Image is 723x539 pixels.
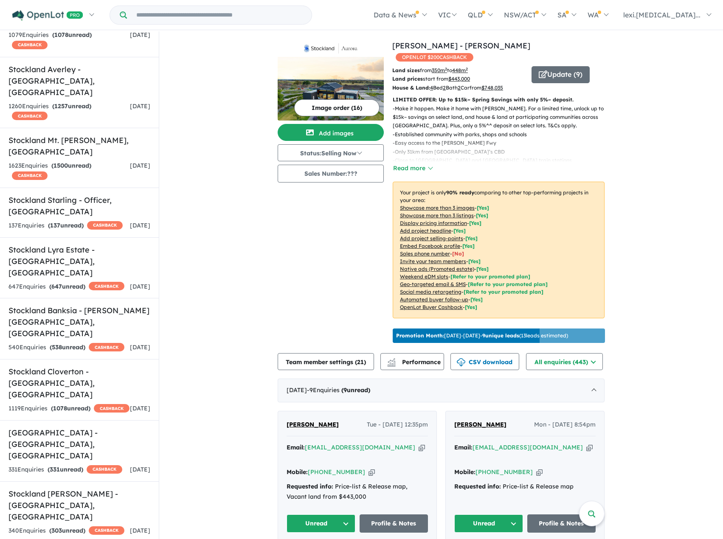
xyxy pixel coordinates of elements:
[450,353,519,370] button: CSV download
[278,40,384,121] a: Stockland Aurora - Wollert LogoStockland Aurora - Wollert
[8,244,150,278] h5: Stockland Lyra Estate - [GEOGRAPHIC_DATA] , [GEOGRAPHIC_DATA]
[307,386,370,394] span: - 9 Enquir ies
[130,466,150,473] span: [DATE]
[465,304,477,310] span: [Yes]
[287,483,333,490] strong: Requested info:
[454,482,596,492] div: Price-list & Release map
[470,296,483,303] span: [Yes]
[450,273,530,280] span: [Refer to your promoted plan]
[430,84,433,91] u: 4
[54,31,68,39] span: 1078
[396,53,473,62] span: OPENLOT $ 200 CASHBACK
[419,443,425,452] button: Copy
[130,527,150,534] span: [DATE]
[393,156,611,165] p: - Close to [GEOGRAPHIC_DATA] and [GEOGRAPHIC_DATA] train stations
[51,404,90,412] strong: ( unread)
[400,281,466,287] u: Geo-targeted email & SMS
[12,171,48,180] span: CASHBACK
[400,273,448,280] u: Weekend eDM slots
[393,95,605,104] p: LIMITED OFFER: Up to $15k~ Spring Savings with only 5%~ deposit.
[392,84,525,92] p: Bed Bath Car from
[526,353,603,370] button: All enquiries (443)
[287,444,305,451] strong: Email:
[468,281,548,287] span: [Refer to your promoted plan]
[294,99,380,116] button: Image order (16)
[278,57,384,121] img: Stockland Aurora - Wollert
[8,305,150,339] h5: Stockland Banksia - [PERSON_NAME][GEOGRAPHIC_DATA] , [GEOGRAPHIC_DATA]
[360,514,428,533] a: Profile & Notes
[48,466,83,473] strong: ( unread)
[8,64,150,98] h5: Stockland Averley - [GEOGRAPHIC_DATA] , [GEOGRAPHIC_DATA]
[8,194,150,217] h5: Stockland Starling - Officer , [GEOGRAPHIC_DATA]
[465,235,478,241] span: [ Yes ]
[447,67,468,73] span: to
[89,343,124,351] span: CASHBACK
[393,139,611,147] p: - Easy access to the [PERSON_NAME] Fwy
[527,514,596,533] a: Profile & Notes
[130,222,150,229] span: [DATE]
[532,66,590,83] button: Update (9)
[8,135,150,157] h5: Stockland Mt. [PERSON_NAME] , [GEOGRAPHIC_DATA]
[462,243,475,249] span: [ Yes ]
[278,124,384,141] button: Add images
[400,304,463,310] u: OpenLot Buyer Cashback
[586,443,593,452] button: Copy
[400,289,461,295] u: Social media retargeting
[48,222,84,229] strong: ( unread)
[454,514,523,533] button: Unread
[369,468,375,477] button: Copy
[53,404,67,412] span: 1078
[400,296,468,303] u: Automated buyer follow-up
[87,465,122,474] span: CASHBACK
[393,104,611,130] p: - Make it happen. Make it home with [PERSON_NAME]. For a limited time, unlock up to $15k~ savings...
[8,465,122,475] div: 331 Enquir ies
[452,67,468,73] u: 448 m
[400,258,466,264] u: Invite your team members
[464,289,543,295] span: [Refer to your promoted plan]
[8,161,130,181] div: 1623 Enquir ies
[130,283,150,290] span: [DATE]
[278,353,374,370] button: Team member settings (21)
[448,76,470,82] u: $ 443,000
[473,444,583,451] a: [EMAIL_ADDRESS][DOMAIN_NAME]
[432,67,447,73] u: 350 m
[50,466,60,473] span: 331
[278,379,605,402] div: [DATE]
[392,76,423,82] b: Land prices
[12,112,48,120] span: CASHBACK
[476,266,489,272] span: [Yes]
[8,366,150,400] h5: Stockland Cloverton - [GEOGRAPHIC_DATA] , [GEOGRAPHIC_DATA]
[129,6,310,24] input: Try estate name, suburb, builder or developer
[396,332,444,339] b: Promotion Month:
[130,343,150,351] span: [DATE]
[476,212,488,219] span: [ Yes ]
[130,31,150,39] span: [DATE]
[400,227,451,234] u: Add project headline
[8,488,150,522] h5: Stockland [PERSON_NAME] - [GEOGRAPHIC_DATA] , [GEOGRAPHIC_DATA]
[466,67,468,71] sup: 2
[475,468,533,476] a: [PHONE_NUMBER]
[12,10,83,21] img: Openlot PRO Logo White
[8,526,124,536] div: 340 Enquir ies
[400,266,474,272] u: Native ads (Promoted estate)
[343,386,347,394] span: 9
[357,358,364,366] span: 21
[51,162,91,169] strong: ( unread)
[130,162,150,169] span: [DATE]
[130,102,150,110] span: [DATE]
[400,235,463,241] u: Add project selling-points
[51,283,62,290] span: 647
[388,358,441,366] span: Performance
[287,420,339,430] a: [PERSON_NAME]
[52,102,91,110] strong: ( unread)
[53,162,68,169] span: 1500
[443,84,446,91] u: 2
[468,258,481,264] span: [ Yes ]
[392,67,420,73] b: Land sizes
[392,84,430,91] b: House & Land:
[8,30,130,51] div: 1079 Enquir ies
[392,66,525,75] p: from
[400,205,475,211] u: Showcase more than 3 images
[89,282,124,290] span: CASHBACK
[8,404,129,414] div: 1119 Enquir ies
